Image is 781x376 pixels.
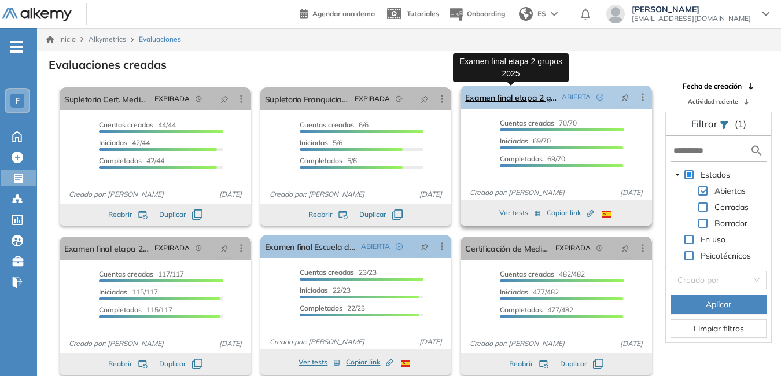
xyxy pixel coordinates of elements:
[15,96,20,105] span: F
[467,9,505,18] span: Onboarding
[299,355,340,369] button: Ver tests
[89,35,126,43] span: Alkymetrics
[355,94,390,104] span: EXPIRADA
[99,156,164,165] span: 42/44
[683,81,742,91] span: Fecha de creación
[691,118,720,130] span: Filtrar
[265,87,351,110] a: Supletorio Franquicias escuela de auxiliares
[712,184,748,198] span: Abiertas
[220,244,229,253] span: pushpin
[499,206,541,220] button: Ver tests
[500,154,565,163] span: 69/70
[46,34,76,45] a: Inicio
[300,156,342,165] span: Completados
[500,287,528,296] span: Iniciadas
[412,90,437,108] button: pushpin
[300,120,354,129] span: Cuentas creadas
[671,295,767,314] button: Aplicar
[108,209,148,220] button: Reabrir
[698,168,732,182] span: Estados
[602,211,611,218] img: ESP
[448,2,505,27] button: Onboarding
[99,138,127,147] span: Iniciadas
[735,117,746,131] span: (1)
[300,286,351,294] span: 22/23
[500,137,551,145] span: 69/70
[64,237,150,260] a: Examen final etapa 2 Grupos [DATE] - [DATE]
[712,200,751,214] span: Cerradas
[465,237,551,260] a: Certificación de Medicinas Franquicias 2025
[616,187,647,198] span: [DATE]
[621,93,629,102] span: pushpin
[396,243,403,250] span: check-circle
[547,206,594,220] button: Copiar link
[698,249,753,263] span: Psicotécnicos
[562,92,591,102] span: ABIERTA
[555,243,591,253] span: EXPIRADA
[415,337,447,347] span: [DATE]
[99,270,153,278] span: Cuentas creadas
[108,359,148,369] button: Reabrir
[613,239,638,257] button: pushpin
[714,202,749,212] span: Cerradas
[421,94,429,104] span: pushpin
[519,7,533,21] img: world
[159,209,202,220] button: Duplicar
[547,208,594,218] span: Copiar link
[560,359,603,369] button: Duplicar
[465,187,569,198] span: Creado por: [PERSON_NAME]
[139,34,181,45] span: Evaluaciones
[465,86,557,109] a: Examen final etapa 2 grupos 2025
[300,138,328,147] span: Iniciadas
[346,355,393,369] button: Copiar link
[616,338,647,349] span: [DATE]
[509,359,533,369] span: Reabrir
[154,243,190,253] span: EXPIRADA
[706,298,731,311] span: Aplicar
[99,120,176,129] span: 44/44
[500,305,543,314] span: Completados
[159,359,202,369] button: Duplicar
[300,304,342,312] span: Completados
[701,234,725,245] span: En uso
[361,241,390,252] span: ABIERTA
[671,319,767,338] button: Limpiar filtros
[698,233,728,246] span: En uso
[694,322,744,335] span: Limpiar filtros
[99,270,184,278] span: 117/117
[632,5,751,14] span: [PERSON_NAME]
[621,244,629,253] span: pushpin
[613,88,638,106] button: pushpin
[64,189,168,200] span: Creado por: [PERSON_NAME]
[154,94,190,104] span: EXPIRADA
[412,237,437,256] button: pushpin
[300,268,354,277] span: Cuentas creadas
[99,120,153,129] span: Cuentas creadas
[714,186,746,196] span: Abiertas
[265,235,357,258] a: Examen final Escuela de Franquicias
[509,359,548,369] button: Reabrir
[632,14,751,23] span: [EMAIL_ADDRESS][DOMAIN_NAME]
[99,287,158,296] span: 115/117
[300,286,328,294] span: Iniciadas
[500,305,573,314] span: 477/482
[212,239,237,257] button: pushpin
[312,9,375,18] span: Agendar una demo
[99,156,142,165] span: Completados
[265,189,369,200] span: Creado por: [PERSON_NAME]
[712,216,750,230] span: Borrador
[407,9,439,18] span: Tutoriales
[196,245,202,252] span: field-time
[415,189,447,200] span: [DATE]
[500,287,559,296] span: 477/482
[159,209,186,220] span: Duplicar
[421,242,429,251] span: pushpin
[500,154,543,163] span: Completados
[750,143,764,158] img: search icon
[49,58,167,72] h3: Evaluaciones creadas
[10,46,23,48] i: -
[308,209,333,220] span: Reabrir
[500,119,554,127] span: Cuentas creadas
[64,87,150,110] a: Supletorio Cert. Medicinas Franquicias 2025
[300,268,377,277] span: 23/23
